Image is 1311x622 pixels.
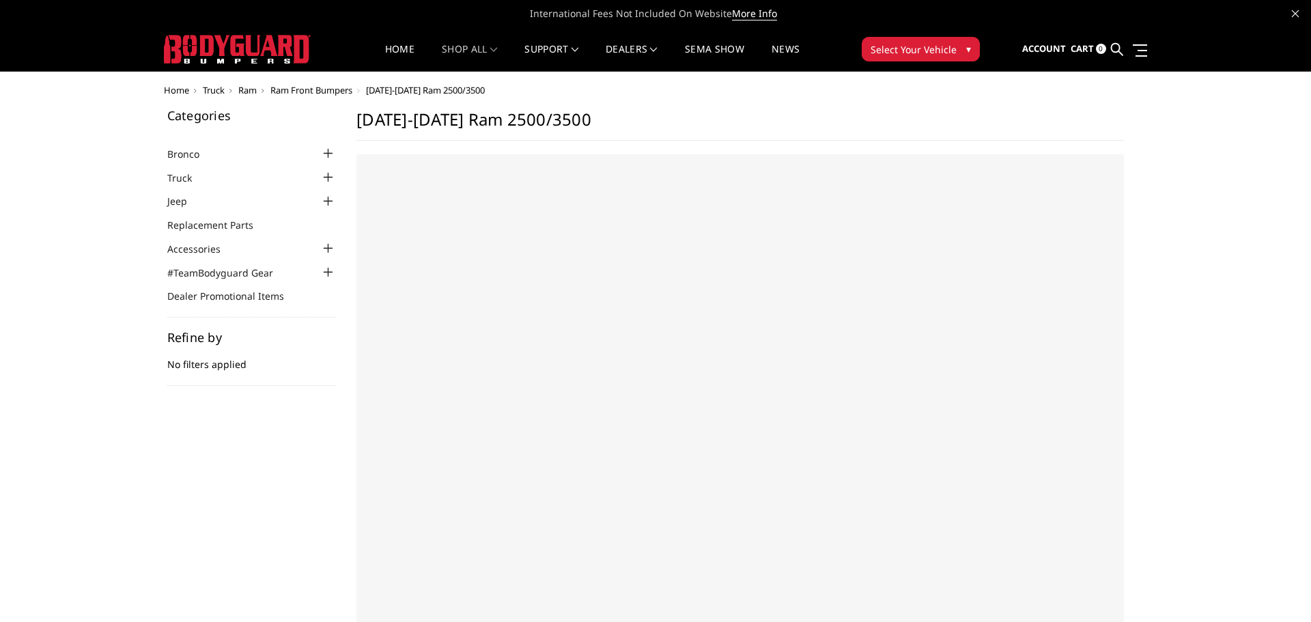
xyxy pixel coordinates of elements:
[167,331,337,343] h5: Refine by
[1022,31,1066,68] a: Account
[732,7,777,20] a: More Info
[385,44,414,71] a: Home
[164,84,189,96] a: Home
[167,147,216,161] a: Bronco
[167,194,204,208] a: Jeep
[1071,42,1094,55] span: Cart
[524,44,578,71] a: Support
[238,84,257,96] a: Ram
[203,84,225,96] a: Truck
[871,42,957,57] span: Select Your Vehicle
[685,44,744,71] a: SEMA Show
[1096,44,1106,54] span: 0
[270,84,352,96] a: Ram Front Bumpers
[606,44,658,71] a: Dealers
[366,84,485,96] span: [DATE]-[DATE] Ram 2500/3500
[442,44,497,71] a: shop all
[1022,42,1066,55] span: Account
[772,44,800,71] a: News
[1243,556,1311,622] iframe: Chat Widget
[356,109,1124,141] h1: [DATE]-[DATE] Ram 2500/3500
[966,42,971,56] span: ▾
[167,242,238,256] a: Accessories
[167,109,337,122] h5: Categories
[167,171,209,185] a: Truck
[1071,31,1106,68] a: Cart 0
[167,218,270,232] a: Replacement Parts
[164,35,311,63] img: BODYGUARD BUMPERS
[862,37,980,61] button: Select Your Vehicle
[167,331,337,386] div: No filters applied
[167,289,301,303] a: Dealer Promotional Items
[167,266,290,280] a: #TeamBodyguard Gear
